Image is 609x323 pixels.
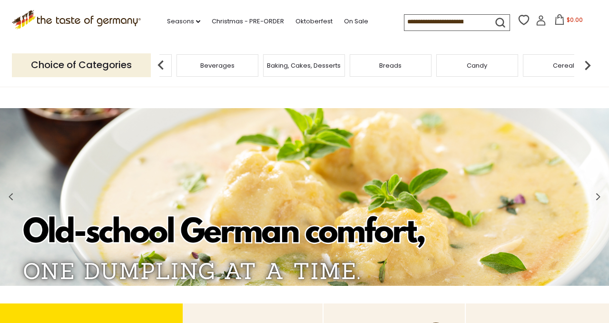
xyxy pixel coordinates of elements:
[467,62,487,69] a: Candy
[151,56,170,75] img: previous arrow
[200,62,235,69] a: Beverages
[267,62,341,69] a: Baking, Cakes, Desserts
[548,14,589,29] button: $0.00
[295,16,333,27] a: Oktoberfest
[379,62,402,69] a: Breads
[212,16,284,27] a: Christmas - PRE-ORDER
[12,53,151,77] p: Choice of Categories
[567,16,583,24] span: $0.00
[578,56,597,75] img: next arrow
[344,16,368,27] a: On Sale
[553,62,574,69] a: Cereal
[167,16,200,27] a: Seasons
